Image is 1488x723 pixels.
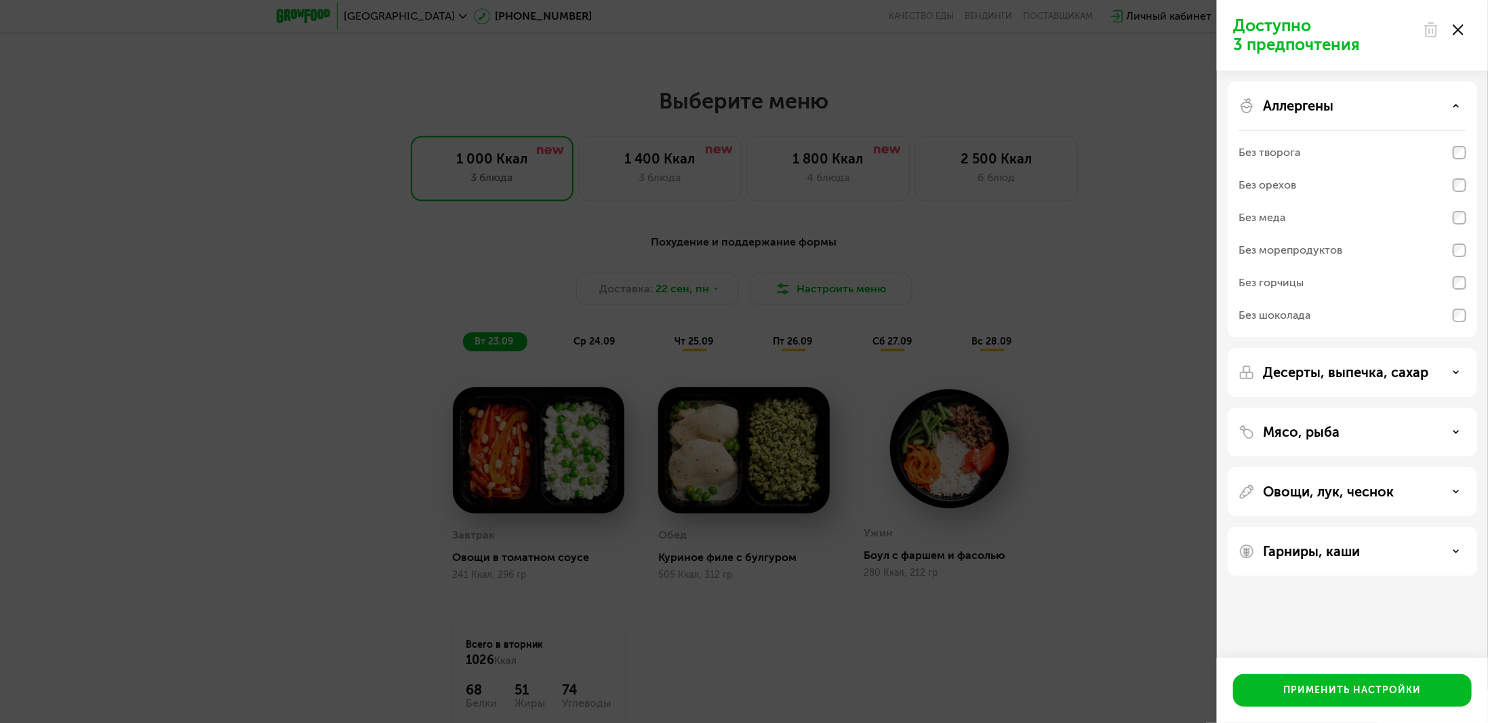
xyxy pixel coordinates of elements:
[1284,684,1422,697] div: Применить настройки
[1239,242,1342,258] div: Без морепродуктов
[1239,210,1285,226] div: Без меда
[1263,484,1394,500] p: Овощи, лук, чеснок
[1233,16,1415,54] p: Доступно 3 предпочтения
[1239,307,1310,324] div: Без шоколада
[1239,144,1300,161] div: Без творога
[1263,98,1333,114] p: Аллергены
[1239,177,1296,193] div: Без орехов
[1263,364,1428,380] p: Десерты, выпечка, сахар
[1233,674,1472,707] button: Применить настройки
[1263,543,1360,560] p: Гарниры, каши
[1263,424,1340,440] p: Мясо, рыба
[1239,275,1304,291] div: Без горчицы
